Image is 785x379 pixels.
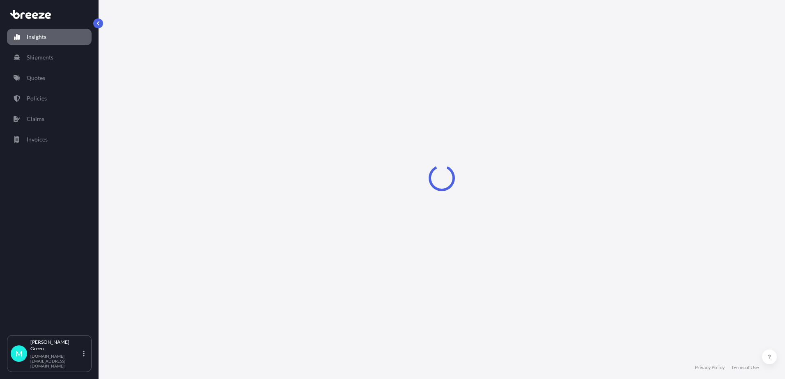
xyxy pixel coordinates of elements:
p: Policies [27,94,47,103]
p: Claims [27,115,44,123]
span: M [16,349,23,358]
a: Quotes [7,70,92,86]
a: Policies [7,90,92,107]
a: Terms of Use [731,364,759,371]
a: Shipments [7,49,92,66]
a: Privacy Policy [695,364,725,371]
p: Invoices [27,135,48,144]
p: [PERSON_NAME] Green [30,339,81,352]
p: [DOMAIN_NAME][EMAIL_ADDRESS][DOMAIN_NAME] [30,354,81,368]
a: Claims [7,111,92,127]
p: Shipments [27,53,53,62]
p: Quotes [27,74,45,82]
a: Insights [7,29,92,45]
p: Insights [27,33,46,41]
a: Invoices [7,131,92,148]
